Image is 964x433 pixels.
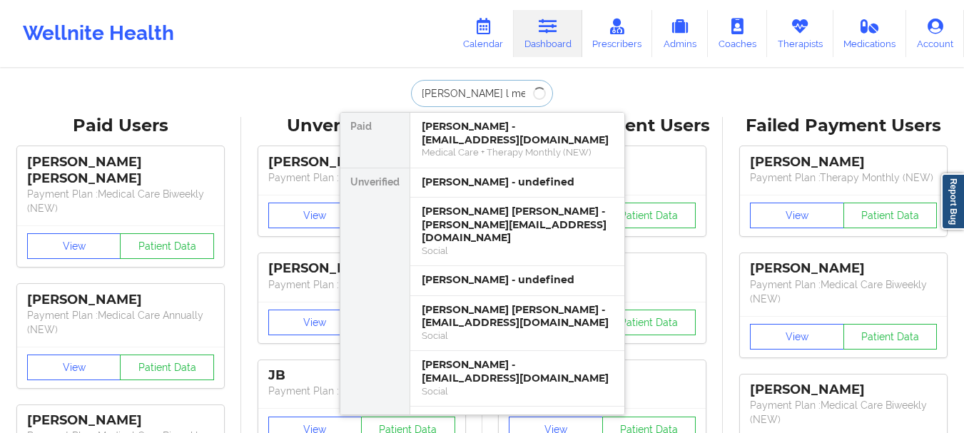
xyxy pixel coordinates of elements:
[268,170,455,185] p: Payment Plan : Unmatched Plan
[422,330,613,342] div: Social
[422,273,613,287] div: [PERSON_NAME] - undefined
[733,115,954,137] div: Failed Payment Users
[268,203,362,228] button: View
[422,146,613,158] div: Medical Care + Therapy Monthly (NEW)
[268,384,455,398] p: Payment Plan : Unmatched Plan
[422,303,613,330] div: [PERSON_NAME] [PERSON_NAME] - [EMAIL_ADDRESS][DOMAIN_NAME]
[767,10,833,57] a: Therapists
[340,113,410,168] div: Paid
[422,245,613,257] div: Social
[27,355,121,380] button: View
[27,308,214,337] p: Payment Plan : Medical Care Annually (NEW)
[750,382,937,398] div: [PERSON_NAME]
[843,324,938,350] button: Patient Data
[268,154,455,170] div: [PERSON_NAME]
[906,10,964,57] a: Account
[422,120,613,146] div: [PERSON_NAME] - [EMAIL_ADDRESS][DOMAIN_NAME]
[582,10,653,57] a: Prescribers
[452,10,514,57] a: Calendar
[602,310,696,335] button: Patient Data
[268,367,455,384] div: JB
[268,277,455,292] p: Payment Plan : Unmatched Plan
[602,203,696,228] button: Patient Data
[750,324,844,350] button: View
[27,187,214,215] p: Payment Plan : Medical Care Biweekly (NEW)
[941,173,964,230] a: Report Bug
[750,398,937,427] p: Payment Plan : Medical Care Biweekly (NEW)
[10,115,231,137] div: Paid Users
[120,233,214,259] button: Patient Data
[422,385,613,397] div: Social
[750,203,844,228] button: View
[251,115,472,137] div: Unverified Users
[750,277,937,306] p: Payment Plan : Medical Care Biweekly (NEW)
[27,233,121,259] button: View
[652,10,708,57] a: Admins
[708,10,767,57] a: Coaches
[750,154,937,170] div: [PERSON_NAME]
[27,412,214,429] div: [PERSON_NAME]
[422,205,613,245] div: [PERSON_NAME] [PERSON_NAME] - [PERSON_NAME][EMAIL_ADDRESS][DOMAIN_NAME]
[422,358,613,384] div: [PERSON_NAME] - [EMAIL_ADDRESS][DOMAIN_NAME]
[27,292,214,308] div: [PERSON_NAME]
[422,175,613,189] div: [PERSON_NAME] - undefined
[750,260,937,277] div: [PERSON_NAME]
[27,154,214,187] div: [PERSON_NAME] [PERSON_NAME]
[514,10,582,57] a: Dashboard
[268,310,362,335] button: View
[833,10,907,57] a: Medications
[843,203,938,228] button: Patient Data
[268,260,455,277] div: [PERSON_NAME]
[120,355,214,380] button: Patient Data
[750,170,937,185] p: Payment Plan : Therapy Monthly (NEW)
